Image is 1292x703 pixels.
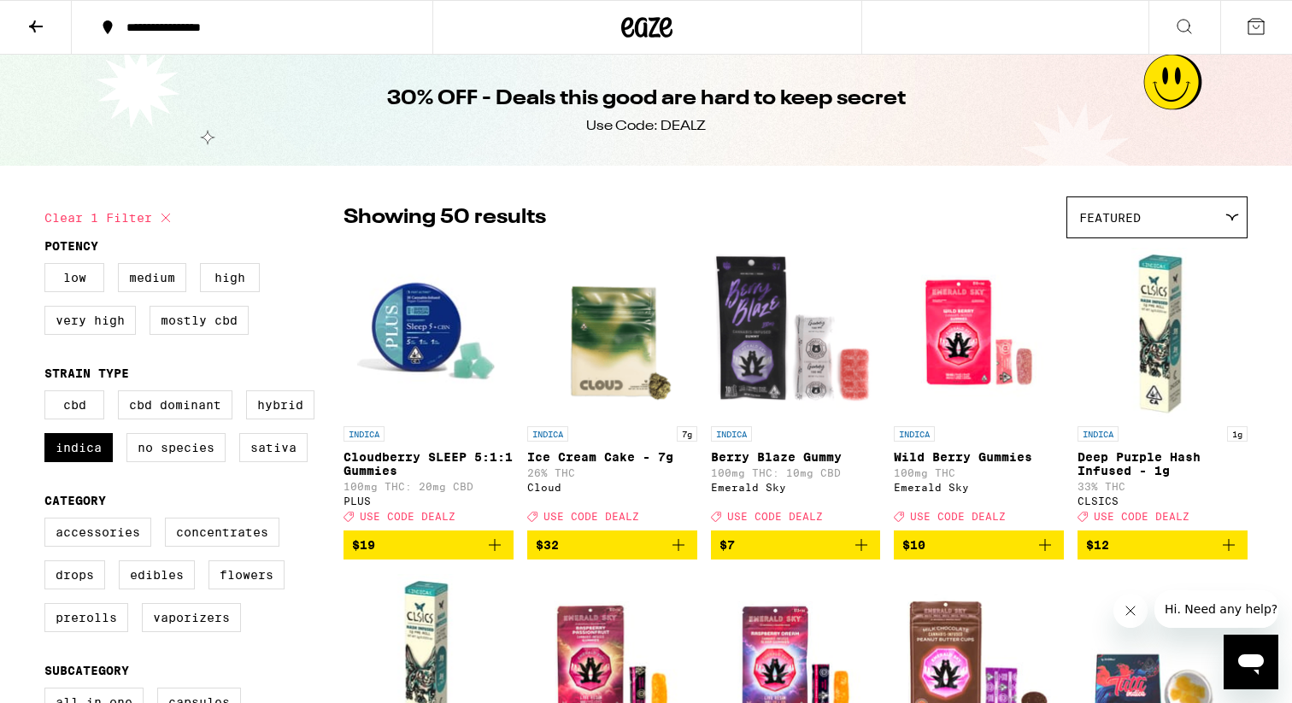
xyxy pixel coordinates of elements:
label: Flowers [208,560,285,589]
div: CLSICS [1078,495,1248,507]
legend: Potency [44,239,98,253]
span: $10 [902,538,925,552]
legend: Strain Type [44,366,129,380]
p: 100mg THC: 20mg CBD [344,481,514,492]
button: Add to bag [711,530,881,559]
p: 100mg THC: 10mg CBD [711,467,881,478]
img: CLSICS - Deep Purple Hash Infused - 1g [1078,247,1248,418]
label: Drops [44,560,105,589]
p: INDICA [527,426,568,442]
label: Sativa [239,433,308,462]
a: Open page for Cloudberry SLEEP 5:1:1 Gummies from PLUS [344,247,514,530]
img: Emerald Sky - Berry Blaze Gummy [711,247,881,418]
span: USE CODE DEALZ [543,511,639,522]
span: $19 [352,538,375,552]
p: Wild Berry Gummies [894,450,1064,464]
span: USE CODE DEALZ [910,511,1006,522]
span: USE CODE DEALZ [727,511,823,522]
p: 1g [1227,426,1248,442]
label: Edibles [119,560,195,589]
label: CBD Dominant [118,390,232,419]
p: INDICA [344,426,385,442]
h1: 30% OFF - Deals this good are hard to keep secret [387,85,906,114]
p: Berry Blaze Gummy [711,450,881,464]
label: CBD [44,390,104,419]
button: Add to bag [344,530,514,559]
img: Emerald Sky - Wild Berry Gummies [894,247,1064,418]
label: Medium [118,263,186,292]
legend: Category [44,494,106,507]
p: 33% THC [1078,481,1248,492]
label: Very High [44,306,136,335]
a: Open page for Wild Berry Gummies from Emerald Sky [894,247,1064,530]
button: Add to bag [527,530,697,559]
iframe: Button to launch messaging window [1224,635,1278,689]
div: Emerald Sky [711,482,881,493]
p: Deep Purple Hash Infused - 1g [1078,450,1248,477]
span: Featured [1079,211,1141,225]
a: Open page for Deep Purple Hash Infused - 1g from CLSICS [1078,247,1248,530]
label: Mostly CBD [150,306,249,335]
a: Open page for Ice Cream Cake - 7g from Cloud [527,247,697,530]
div: PLUS [344,495,514,507]
label: High [200,263,260,292]
label: Prerolls [44,603,128,632]
span: $32 [536,538,559,552]
span: USE CODE DEALZ [360,511,455,522]
div: Use Code: DEALZ [586,117,706,136]
label: Low [44,263,104,292]
p: 26% THC [527,467,697,478]
legend: Subcategory [44,664,129,677]
label: Indica [44,433,113,462]
span: $7 [719,538,735,552]
a: Open page for Berry Blaze Gummy from Emerald Sky [711,247,881,530]
p: Cloudberry SLEEP 5:1:1 Gummies [344,450,514,477]
img: Cloud - Ice Cream Cake - 7g [527,247,697,418]
p: INDICA [711,426,752,442]
button: Add to bag [894,530,1064,559]
p: INDICA [1078,426,1119,442]
span: $12 [1086,538,1109,552]
label: Concentrates [165,518,279,547]
label: Hybrid [246,390,314,419]
label: Accessories [44,518,151,547]
iframe: Message from company [1154,590,1278,628]
p: Ice Cream Cake - 7g [527,450,697,464]
p: 100mg THC [894,467,1064,478]
label: No Species [126,433,226,462]
button: Clear 1 filter [44,196,176,239]
img: PLUS - Cloudberry SLEEP 5:1:1 Gummies [344,247,514,418]
div: Emerald Sky [894,482,1064,493]
p: INDICA [894,426,935,442]
iframe: Close message [1113,594,1148,628]
button: Add to bag [1078,530,1248,559]
p: Showing 50 results [344,203,546,232]
p: 7g [677,426,697,442]
label: Vaporizers [142,603,241,632]
div: Cloud [527,482,697,493]
span: USE CODE DEALZ [1094,511,1189,522]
